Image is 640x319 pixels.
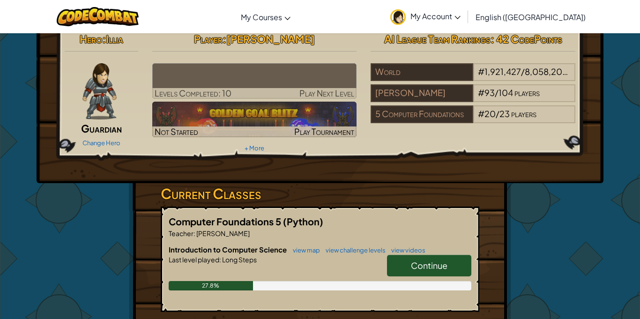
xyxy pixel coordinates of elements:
[410,11,461,21] span: My Account
[106,32,123,45] span: Illia
[478,87,484,98] span: #
[484,108,496,119] span: 20
[81,122,122,135] span: Guardian
[514,87,540,98] span: players
[57,7,139,26] img: CodeCombat logo
[223,32,226,45] span: :
[193,229,195,237] span: :
[499,87,513,98] span: 104
[321,246,386,254] a: view challenge levels
[155,88,231,98] span: Levels Completed: 10
[169,215,283,227] span: Computer Foundations 5
[245,144,264,152] a: + More
[478,66,484,77] span: #
[152,102,357,137] a: Not StartedPlay Tournament
[294,126,354,137] span: Play Tournament
[411,260,447,271] span: Continue
[82,139,120,147] a: Change Hero
[495,87,499,98] span: /
[169,255,219,264] span: Last level played
[152,63,357,99] a: Play Next Level
[288,246,320,254] a: view map
[169,229,193,237] span: Teacher
[484,87,495,98] span: 93
[169,245,288,254] span: Introduction to Computer Science
[194,32,223,45] span: Player
[521,66,525,77] span: /
[371,93,575,104] a: [PERSON_NAME]#93/104players
[226,32,315,45] span: [PERSON_NAME]
[384,32,491,45] span: AI League Team Rankings
[221,255,257,264] span: Long Steps
[299,88,354,98] span: Play Next Level
[102,32,106,45] span: :
[476,12,586,22] span: English ([GEOGRAPHIC_DATA])
[161,183,479,204] h3: Current Classes
[82,63,117,119] img: guardian-pose.png
[478,108,484,119] span: #
[371,84,473,102] div: [PERSON_NAME]
[80,32,102,45] span: Hero
[471,4,590,30] a: English ([GEOGRAPHIC_DATA])
[387,246,425,254] a: view videos
[236,4,295,30] a: My Courses
[219,255,221,264] span: :
[525,66,568,77] span: 8,058,201
[155,126,198,137] span: Not Started
[152,102,357,137] img: Golden Goal
[386,2,465,31] a: My Account
[241,12,282,22] span: My Courses
[484,66,521,77] span: 1,921,427
[390,9,406,25] img: avatar
[371,63,473,81] div: World
[195,229,250,237] span: [PERSON_NAME]
[371,72,575,83] a: World#1,921,427/8,058,201players
[496,108,499,119] span: /
[283,215,323,227] span: (Python)
[371,105,473,123] div: 5 Computer Foundations
[491,32,562,45] span: : 42 CodePoints
[511,108,536,119] span: players
[499,108,510,119] span: 23
[169,281,253,290] div: 27.8%
[371,114,575,125] a: 5 Computer Foundations#20/23players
